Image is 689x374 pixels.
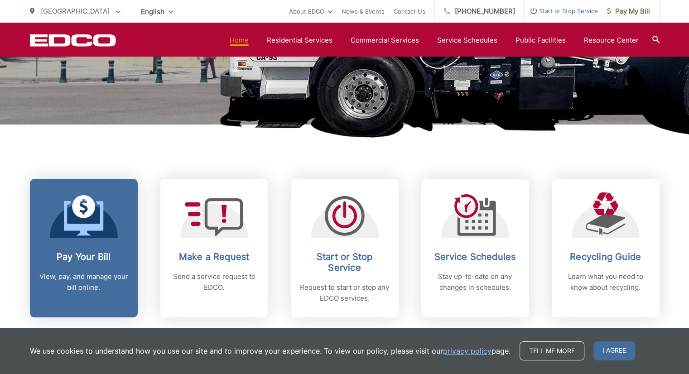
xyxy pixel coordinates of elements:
[300,251,390,273] h2: Start or Stop Service
[443,345,491,356] a: privacy policy
[160,179,268,317] a: Make a Request Send a service request to EDCO.
[300,282,390,304] p: Request to start or stop any EDCO services.
[430,251,520,262] h2: Service Schedules
[39,271,129,293] p: View, pay, and manage your bill online.
[134,4,180,19] span: English
[607,6,650,17] span: Pay My Bill
[516,35,566,46] a: Public Facilities
[421,179,529,317] a: Service Schedules Stay up-to-date on any changes in schedules.
[41,7,110,15] span: [GEOGRAPHIC_DATA]
[437,35,497,46] a: Service Schedules
[30,345,511,356] p: We use cookies to understand how you use our site and to improve your experience. To view our pol...
[30,179,138,317] a: Pay Your Bill View, pay, and manage your bill online.
[430,271,520,293] p: Stay up-to-date on any changes in schedules.
[169,251,259,262] h2: Make a Request
[267,35,332,46] a: Residential Services
[351,35,419,46] a: Commercial Services
[584,35,639,46] a: Resource Center
[230,35,249,46] a: Home
[39,251,129,262] h2: Pay Your Bill
[169,271,259,293] p: Send a service request to EDCO.
[289,6,332,17] a: About EDCO
[342,6,385,17] a: News & Events
[394,6,425,17] a: Contact Us
[30,34,116,47] a: EDCD logo. Return to the homepage.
